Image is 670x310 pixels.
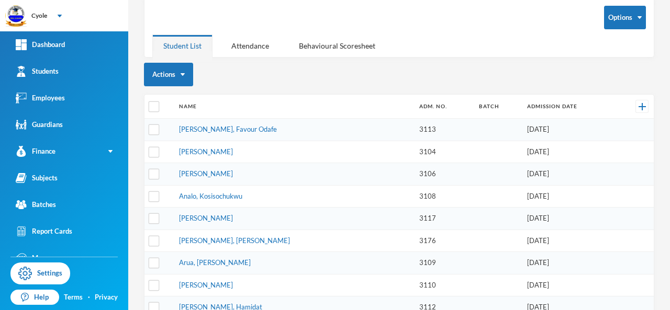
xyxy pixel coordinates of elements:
td: [DATE] [522,208,617,230]
div: Messages [16,252,62,263]
td: 3108 [414,185,474,208]
button: Actions [144,63,193,86]
a: [PERSON_NAME], Favour Odafe [179,125,277,133]
td: 3176 [414,229,474,252]
div: Subjects [16,173,58,183]
td: 3109 [414,252,474,274]
img: + [639,103,646,110]
a: [PERSON_NAME] [179,214,233,222]
td: 3117 [414,208,474,230]
a: [PERSON_NAME] [179,147,233,156]
td: [DATE] [522,185,617,208]
div: Batches [16,199,56,210]
th: Adm. No. [414,95,474,119]
td: [DATE] [522,141,617,163]
div: · [88,292,90,303]
td: 3110 [414,274,474,296]
div: Behavioural Scoresheet [288,35,386,57]
div: Student List [152,35,213,57]
div: Employees [16,93,65,104]
a: Settings [10,262,70,284]
div: Dashboard [16,39,65,50]
th: Batch [474,95,522,119]
div: Report Cards [16,226,72,237]
a: Terms [64,292,83,303]
a: Analo, Kosisochukwu [179,192,242,200]
div: Cyole [31,11,47,20]
div: Guardians [16,119,63,130]
td: [DATE] [522,163,617,186]
div: Finance [16,146,55,157]
div: Students [16,66,59,77]
a: [PERSON_NAME] [179,169,233,178]
button: Options [604,6,646,29]
td: [DATE] [522,274,617,296]
td: [DATE] [522,252,617,274]
div: Attendance [220,35,280,57]
th: Admission Date [522,95,617,119]
a: Privacy [95,292,118,303]
a: Arua, [PERSON_NAME] [179,258,251,267]
img: logo [6,6,27,27]
a: [PERSON_NAME], [PERSON_NAME] [179,236,290,245]
a: [PERSON_NAME] [179,281,233,289]
th: Name [174,95,414,119]
td: 3106 [414,163,474,186]
a: Help [10,290,59,305]
td: 3113 [414,119,474,141]
td: [DATE] [522,229,617,252]
td: 3104 [414,141,474,163]
td: [DATE] [522,119,617,141]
